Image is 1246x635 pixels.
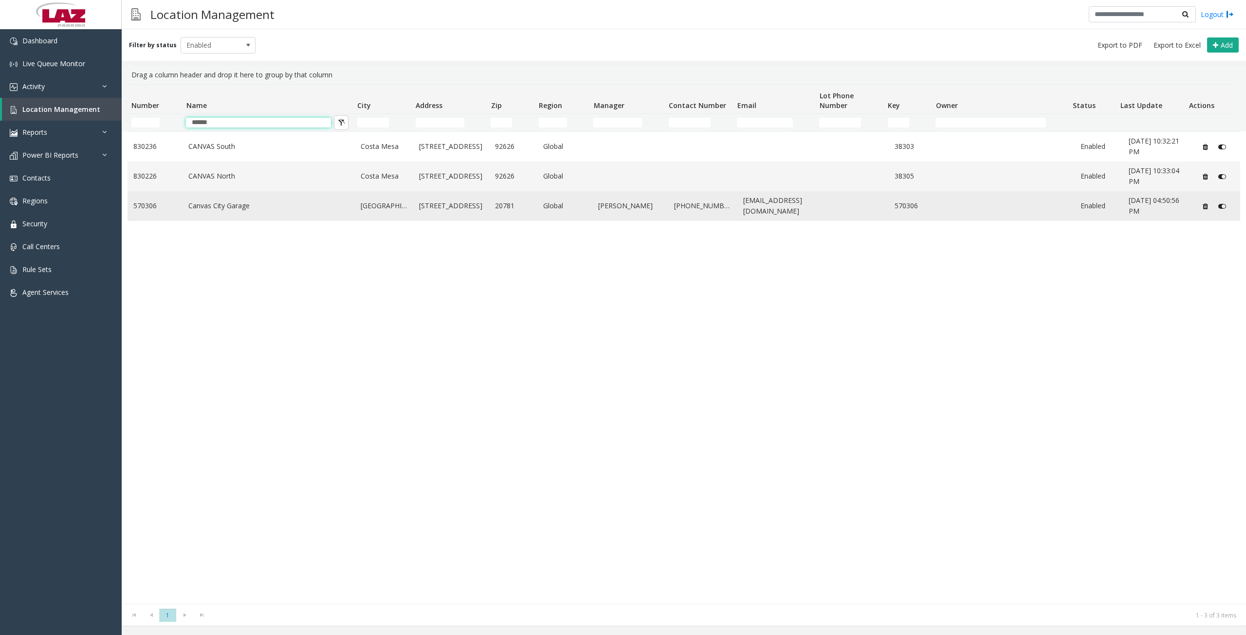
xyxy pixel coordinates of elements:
[895,171,931,181] a: 38305
[10,220,18,228] img: 'icon'
[932,114,1068,131] td: Owner Filter
[1154,40,1201,50] span: Export to Excel
[216,611,1236,619] kendo-pager-info: 1 - 3 of 3 items
[133,141,177,152] a: 830236
[131,118,160,127] input: Number Filter
[159,609,176,622] span: Page 1
[1120,101,1162,110] span: Last Update
[2,98,122,121] a: Location Management
[1221,40,1233,50] span: Add
[22,150,78,160] span: Power BI Reports
[1129,136,1179,156] span: [DATE] 10:32:21 PM
[133,200,177,211] a: 570306
[10,83,18,91] img: 'icon'
[22,127,47,137] span: Reports
[1213,139,1231,155] button: Disable
[543,141,586,152] a: Global
[895,141,931,152] a: 38303
[186,101,207,110] span: Name
[419,171,483,181] a: [STREET_ADDRESS]
[10,266,18,274] img: 'icon'
[412,114,487,131] td: Address Filter
[188,200,349,211] a: Canvas City Garage
[186,118,330,127] input: Name Filter
[334,115,348,130] button: Clear
[22,219,47,228] span: Security
[1198,168,1213,184] button: Delete
[416,101,442,110] span: Address
[743,195,814,217] a: [EMAIL_ADDRESS][DOMAIN_NAME]
[495,171,531,181] a: 92626
[888,101,900,110] span: Key
[665,114,733,131] td: Contact Number Filter
[935,118,1046,127] input: Owner Filter
[188,141,349,152] a: CANVAS South
[188,171,349,181] a: CANVAS North
[1081,171,1117,181] a: Enabled
[888,118,909,127] input: Key Filter
[593,118,642,127] input: Manager Filter
[22,288,69,297] span: Agent Services
[10,198,18,205] img: 'icon'
[357,101,371,110] span: City
[10,60,18,68] img: 'icon'
[128,66,1240,84] div: Drag a column header and drop it here to group by that column
[133,171,177,181] a: 830226
[1068,114,1116,131] td: Status Filter
[1198,139,1213,155] button: Delete
[589,114,665,131] td: Manager Filter
[539,118,567,127] input: Region Filter
[543,171,586,181] a: Global
[22,82,45,91] span: Activity
[22,173,51,182] span: Contacts
[10,106,18,114] img: 'icon'
[128,114,182,131] td: Number Filter
[495,141,531,152] a: 92626
[895,200,931,211] a: 570306
[1129,166,1179,186] span: [DATE] 10:33:04 PM
[669,118,711,127] input: Contact Number Filter
[733,114,815,131] td: Email Filter
[1129,165,1186,187] a: [DATE] 10:33:04 PM
[543,200,586,211] a: Global
[1129,195,1186,217] a: [DATE] 04:50:56 PM
[884,114,932,131] td: Key Filter
[1068,85,1116,114] th: Status
[10,152,18,160] img: 'icon'
[22,196,48,205] span: Regions
[1198,198,1213,214] button: Delete
[419,141,483,152] a: [STREET_ADDRESS]
[1213,198,1231,214] button: Disable
[22,242,60,251] span: Call Centers
[1098,40,1142,50] span: Export to PDF
[819,118,861,127] input: Lot Phone Number Filter
[820,91,854,110] span: Lot Phone Number
[1226,9,1234,19] img: logout
[1129,136,1186,158] a: [DATE] 10:32:21 PM
[815,114,884,131] td: Lot Phone Number Filter
[10,129,18,137] img: 'icon'
[361,200,407,211] a: [GEOGRAPHIC_DATA]
[416,118,464,127] input: Address Filter
[1207,37,1239,53] button: Add
[1081,141,1117,152] a: Enabled
[22,59,85,68] span: Live Queue Monitor
[1094,38,1146,52] button: Export to PDF
[936,101,958,110] span: Owner
[737,101,756,110] span: Email
[419,200,483,211] a: [STREET_ADDRESS]
[1185,85,1233,114] th: Actions
[122,84,1246,604] div: Data table
[1213,168,1231,184] button: Disable
[535,114,589,131] td: Region Filter
[1081,200,1117,211] a: Enabled
[1201,9,1234,19] a: Logout
[181,37,240,53] span: Enabled
[491,118,512,127] input: Zip Filter
[10,37,18,45] img: 'icon'
[361,141,407,152] a: Costa Mesa
[22,265,52,274] span: Rule Sets
[22,36,57,45] span: Dashboard
[10,289,18,297] img: 'icon'
[487,114,534,131] td: Zip Filter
